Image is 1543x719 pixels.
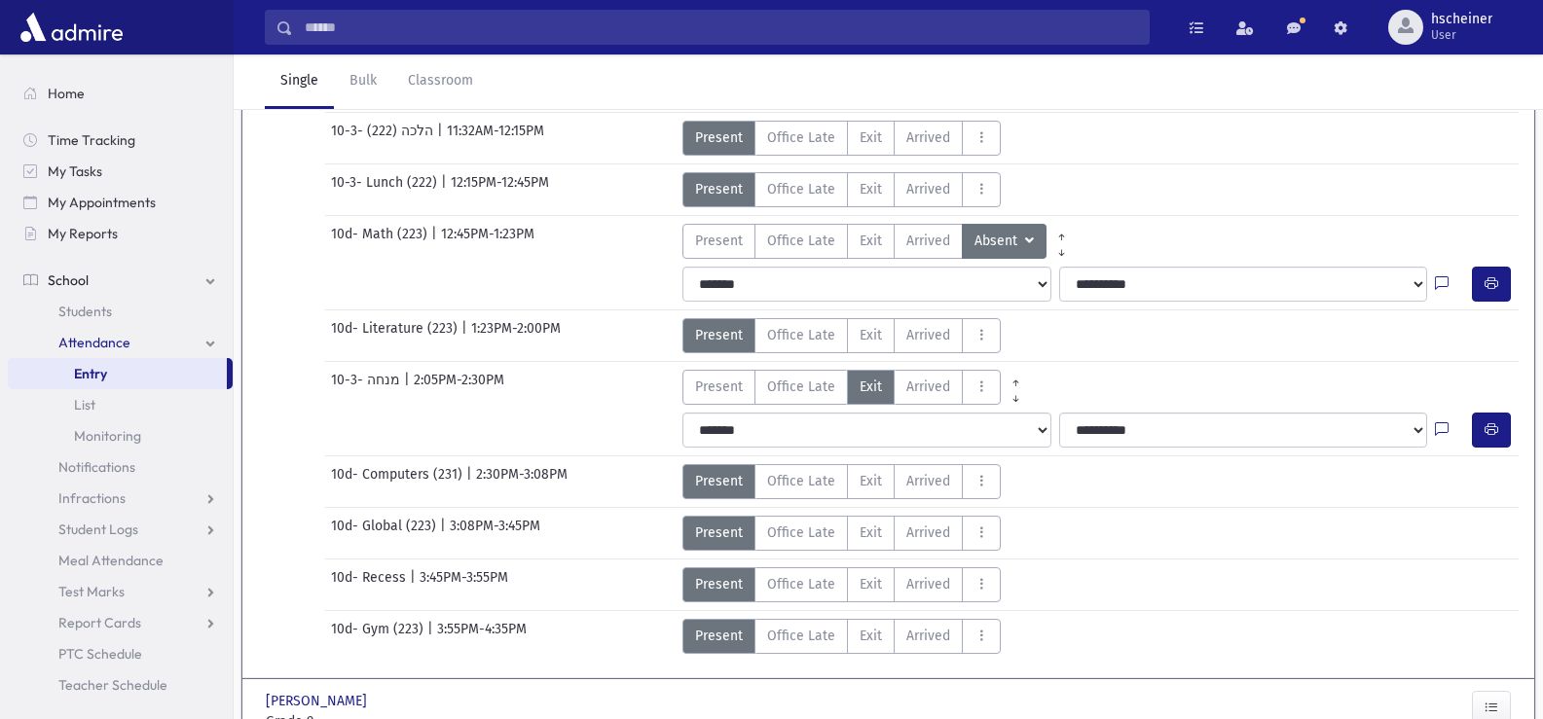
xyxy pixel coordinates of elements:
span: Office Late [767,127,835,148]
span: Exit [860,522,882,543]
span: Exit [860,179,882,199]
span: | [431,224,441,259]
span: 10d- Recess [331,567,410,602]
span: Report Cards [58,614,141,631]
span: My Reports [48,225,118,242]
a: Report Cards [8,607,233,638]
input: Search [293,10,1149,45]
span: | [466,464,476,499]
span: My Appointments [48,194,156,211]
span: Attendance [58,334,130,351]
img: AdmirePro [16,8,128,47]
span: hscheiner [1431,12,1492,27]
a: Test Marks [8,576,233,607]
span: Home [48,85,85,102]
div: AttTypes [682,619,1001,654]
span: Teacher Schedule [58,676,167,694]
span: Exit [860,626,882,646]
span: Arrived [906,626,950,646]
span: Present [695,522,743,543]
span: 2:30PM-3:08PM [476,464,568,499]
span: 12:45PM-1:23PM [441,224,534,259]
span: Exit [860,231,882,251]
span: Monitoring [74,427,141,445]
span: My Tasks [48,162,102,180]
a: Time Tracking [8,125,233,156]
span: Arrived [906,574,950,594]
a: School [8,265,233,296]
span: Arrived [906,325,950,345]
span: User [1431,27,1492,43]
div: AttTypes [682,172,1001,207]
a: Bulk [334,54,392,109]
span: | [427,619,437,654]
span: Office Late [767,626,835,646]
span: Present [695,626,743,646]
div: AttTypes [682,318,1001,353]
a: Teacher Schedule [8,669,233,701]
span: Exit [860,471,882,491]
span: Present [695,127,743,148]
span: Present [695,574,743,594]
span: Student Logs [58,521,138,538]
a: Home [8,78,233,109]
span: Present [695,325,743,345]
a: My Appointments [8,187,233,218]
span: | [461,318,471,353]
span: Office Late [767,231,835,251]
span: Present [695,231,743,251]
a: Students [8,296,233,327]
div: AttTypes [682,370,1031,405]
div: AttTypes [682,224,1077,259]
span: Present [695,471,743,491]
span: Arrived [906,179,950,199]
span: 10-3- Lunch (222) [331,172,441,207]
span: Office Late [767,179,835,199]
a: Student Logs [8,514,233,545]
span: 10-3- הלכה (222) [331,121,437,156]
span: List [74,396,95,413]
a: Infractions [8,483,233,514]
button: Absent [962,224,1047,259]
div: AttTypes [682,464,1001,499]
span: Test Marks [58,583,125,600]
span: Office Late [767,522,835,543]
span: 10d- Computers (231) [331,464,466,499]
span: 2:05PM-2:30PM [414,370,504,405]
span: | [440,516,450,551]
span: Office Late [767,574,835,594]
span: Office Late [767,325,835,345]
span: Arrived [906,522,950,543]
span: Time Tracking [48,131,135,149]
span: Infractions [58,489,126,507]
span: Arrived [906,377,950,397]
span: | [410,567,420,602]
span: Meal Attendance [58,552,164,569]
span: Exit [860,574,882,594]
div: AttTypes [682,567,1001,602]
a: Entry [8,358,227,389]
span: Present [695,179,743,199]
a: PTC Schedule [8,638,233,669]
span: 12:15PM-12:45PM [451,172,549,207]
span: Entry [74,365,107,382]
span: Present [695,377,743,397]
span: Arrived [906,127,950,148]
span: Notifications [58,458,135,476]
span: 1:23PM-2:00PM [471,318,561,353]
a: My Reports [8,218,233,249]
a: All Prior [1001,370,1031,385]
a: Single [265,54,334,109]
span: School [48,271,89,289]
span: Arrived [906,231,950,251]
span: 3:08PM-3:45PM [450,516,540,551]
a: Notifications [8,451,233,483]
a: All Later [1001,385,1031,401]
span: 10-3- מנחה [331,370,404,405]
a: List [8,389,233,420]
span: | [441,172,451,207]
span: 10d- Global (223) [331,516,440,551]
span: 11:32AM-12:15PM [447,121,544,156]
span: Office Late [767,471,835,491]
span: 3:45PM-3:55PM [420,567,508,602]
